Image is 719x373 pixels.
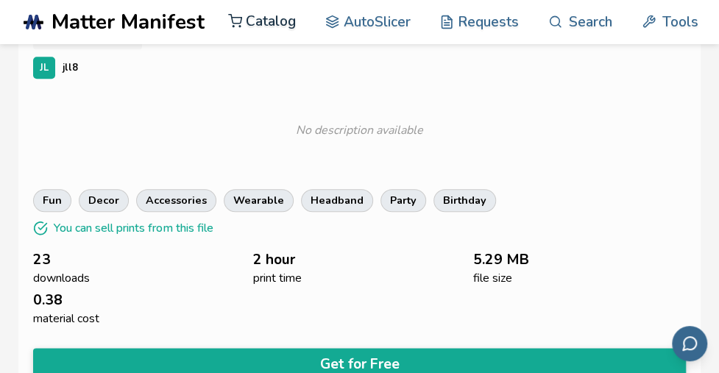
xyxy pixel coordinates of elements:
[672,326,707,361] button: Send feedback via email
[33,271,90,285] span: downloads
[54,219,213,237] p: You can sell prints from this file
[380,189,426,212] a: party
[473,271,512,285] span: file size
[33,252,51,268] span: 23
[136,189,216,212] a: accessories
[79,189,129,212] a: decor
[473,252,529,268] span: 5.29 MB
[52,10,205,34] span: Matter Manifest
[433,189,496,212] a: birthday
[40,108,679,152] div: No description available
[224,189,294,212] a: wearable
[33,312,99,325] span: material cost
[253,252,295,268] span: 2 hour
[253,271,302,285] span: print time
[63,59,78,77] p: jll8
[33,292,63,308] span: 0.38
[40,63,49,74] span: JL
[33,189,71,212] a: fun
[301,189,373,212] a: headband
